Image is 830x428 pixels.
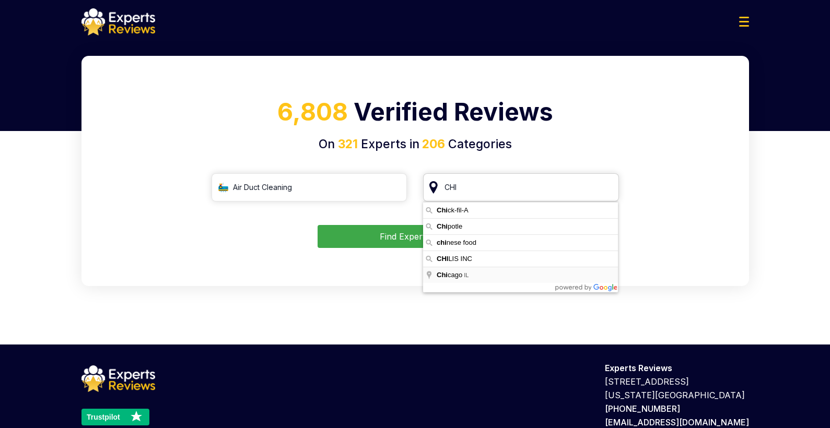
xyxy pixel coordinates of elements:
span: Chi [437,206,448,214]
span: 206 [419,137,445,151]
text: Trustpilot [87,413,120,421]
img: logo [81,365,155,393]
a: Trustpilot [81,409,155,425]
img: logo [81,8,155,35]
span: Chi [437,222,448,230]
span: LIS INC [437,255,474,263]
span: 321 [338,137,358,151]
span: cago [437,271,464,279]
button: Find Experts Now [318,225,512,248]
p: Experts Reviews [605,361,749,375]
span: CHI [437,255,448,263]
span: IL [464,272,469,278]
h1: Verified Reviews [94,94,737,135]
img: Menu Icon [739,17,749,27]
span: ck-fil-A [437,206,470,214]
span: 6,808 [277,97,348,126]
p: [STREET_ADDRESS] [605,375,749,388]
input: Your City [423,173,619,201]
p: [PHONE_NUMBER] [605,402,749,415]
span: nese food [437,239,478,246]
span: Chi [437,271,448,279]
p: [US_STATE][GEOGRAPHIC_DATA] [605,388,749,402]
span: potle [437,222,464,230]
input: Search Category [212,173,407,201]
h4: On Experts in Categories [94,135,737,153]
span: chi [437,239,447,246]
